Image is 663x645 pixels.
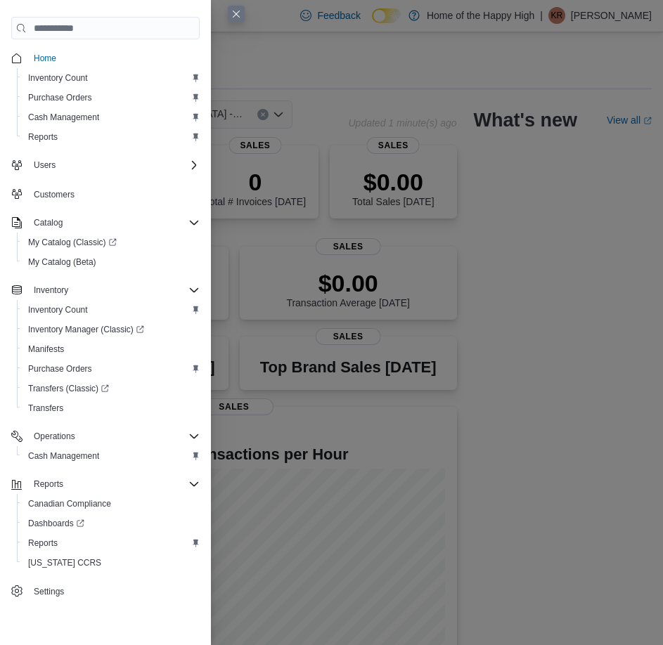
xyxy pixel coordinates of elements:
a: Home [28,50,62,67]
button: Reports [6,474,205,494]
span: Inventory [28,282,200,299]
span: Cash Management [22,448,200,464]
span: Inventory Count [22,70,200,86]
span: Washington CCRS [22,554,200,571]
button: Inventory [28,282,74,299]
button: Purchase Orders [17,359,205,379]
span: Dashboards [28,518,84,529]
button: Close this dialog [228,6,245,22]
a: Dashboards [17,514,205,533]
span: Inventory Count [22,301,200,318]
span: Inventory Count [28,304,88,315]
button: Inventory [6,280,205,300]
a: Cash Management [22,109,105,126]
span: Cash Management [28,112,99,123]
span: Inventory Manager (Classic) [22,321,200,338]
a: My Catalog (Classic) [22,234,122,251]
span: Reports [22,129,200,145]
span: Reports [28,131,58,143]
a: My Catalog (Classic) [17,233,205,252]
a: Inventory Manager (Classic) [22,321,150,338]
a: Canadian Compliance [22,495,117,512]
span: Operations [34,431,75,442]
a: Customers [28,186,80,203]
a: My Catalog (Beta) [22,254,102,271]
span: Manifests [28,344,64,355]
span: Cash Management [28,450,99,462]
button: My Catalog (Beta) [17,252,205,272]
span: Reports [28,476,200,493]
span: Settings [28,582,200,600]
a: Reports [22,129,63,145]
button: Purchase Orders [17,88,205,107]
span: Dashboards [22,515,200,532]
span: Purchase Orders [28,92,92,103]
span: Operations [28,428,200,445]
span: Reports [28,537,58,549]
button: Reports [28,476,69,493]
a: Inventory Count [22,70,94,86]
span: My Catalog (Classic) [28,237,117,248]
span: Users [34,159,56,171]
span: Customers [28,185,200,202]
button: Transfers [17,398,205,418]
button: Inventory Count [17,68,205,88]
button: [US_STATE] CCRS [17,553,205,573]
span: Settings [34,586,64,597]
a: Reports [22,535,63,552]
button: Cash Management [17,446,205,466]
a: Dashboards [22,515,90,532]
a: Inventory Manager (Classic) [17,320,205,339]
span: Manifests [22,341,200,358]
span: Transfers [22,400,200,417]
button: Customers [6,183,205,204]
a: Purchase Orders [22,360,98,377]
button: Manifests [17,339,205,359]
button: Users [28,157,61,174]
span: My Catalog (Classic) [22,234,200,251]
a: [US_STATE] CCRS [22,554,107,571]
span: Home [28,49,200,67]
span: [US_STATE] CCRS [28,557,101,568]
span: Purchase Orders [22,360,200,377]
button: Inventory Count [17,300,205,320]
span: Purchase Orders [22,89,200,106]
a: Settings [28,583,70,600]
a: Purchase Orders [22,89,98,106]
button: Users [6,155,205,175]
a: Cash Management [22,448,105,464]
span: Transfers (Classic) [22,380,200,397]
span: Catalog [28,214,200,231]
span: Customers [34,189,75,200]
span: My Catalog (Beta) [28,256,96,268]
span: Home [34,53,56,64]
span: My Catalog (Beta) [22,254,200,271]
a: Transfers (Classic) [17,379,205,398]
button: Catalog [6,213,205,233]
nav: Complex example [11,42,200,604]
button: Settings [6,581,205,601]
button: Home [6,48,205,68]
span: Reports [22,535,200,552]
span: Canadian Compliance [28,498,111,509]
a: Inventory Count [22,301,94,318]
span: Inventory Manager (Classic) [28,324,144,335]
button: Reports [17,533,205,553]
span: Cash Management [22,109,200,126]
span: Inventory [34,285,68,296]
button: Catalog [28,214,68,231]
span: Reports [34,478,63,490]
span: Transfers [28,403,63,414]
a: Manifests [22,341,70,358]
button: Operations [6,426,205,446]
button: Operations [28,428,81,445]
a: Transfers (Classic) [22,380,115,397]
span: Transfers (Classic) [28,383,109,394]
span: Canadian Compliance [22,495,200,512]
button: Reports [17,127,205,147]
button: Canadian Compliance [17,494,205,514]
span: Catalog [34,217,63,228]
span: Users [28,157,200,174]
span: Purchase Orders [28,363,92,374]
button: Cash Management [17,107,205,127]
